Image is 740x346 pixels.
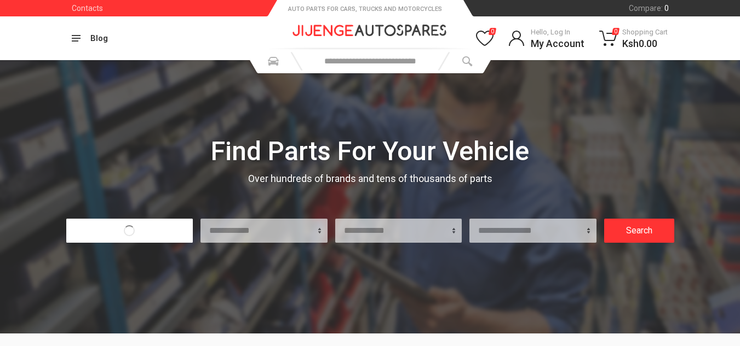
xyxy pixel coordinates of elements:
[593,24,674,53] a: 0Shopping CartKsh0.00
[531,25,584,38] span: Hello, Log In
[200,219,328,243] select: Brand
[489,28,496,35] span: 0
[531,36,584,51] span: My Account
[622,25,668,38] span: Shopping Cart
[66,132,674,171] div: Find Parts For Your Vehicle
[335,219,462,243] select: Model
[604,219,674,243] button: Search
[469,219,596,243] select: SubModel
[612,28,619,35] span: 0
[85,30,119,48] a: Blog
[72,4,103,12] a: Contacts
[629,4,663,12] span: Compare :
[622,36,668,51] span: Ksh 0.00
[664,4,669,12] span: 0
[470,24,500,53] a: 0
[66,171,674,186] div: Over hundreds of brands and tens of thousands of parts
[502,24,591,53] a: Hello, Log InMy Account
